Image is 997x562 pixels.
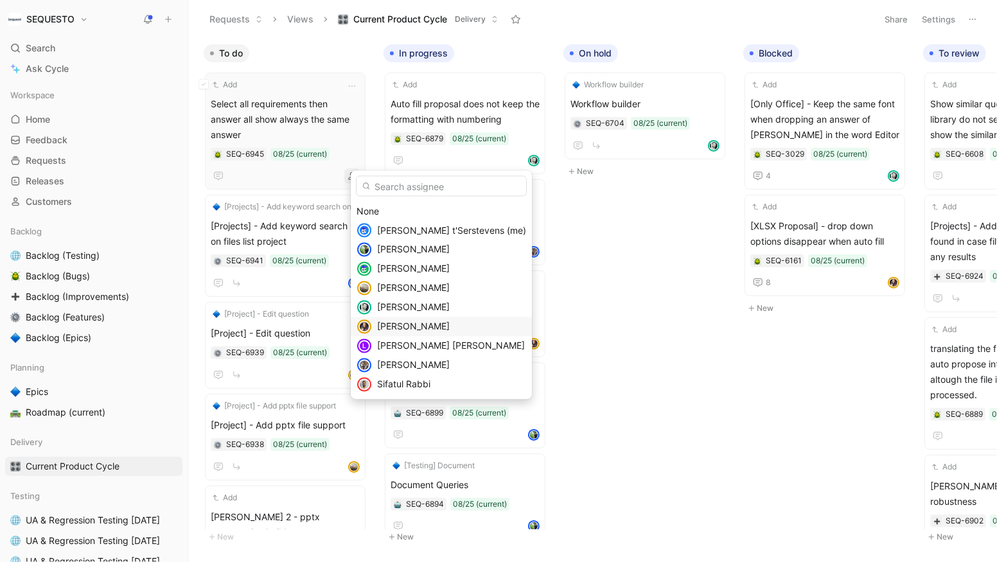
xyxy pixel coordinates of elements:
span: [PERSON_NAME] [377,283,450,294]
span: [PERSON_NAME] [377,263,450,274]
img: avatar [358,321,370,333]
div: None [357,204,526,219]
span: [PERSON_NAME] [PERSON_NAME] [377,340,525,351]
img: avatar [358,283,370,294]
span: [PERSON_NAME] [377,321,450,332]
span: [PERSON_NAME] [377,302,450,313]
span: [PERSON_NAME] [377,360,450,371]
img: avatar [358,244,370,256]
img: avatar [358,302,370,313]
input: Search assignee [356,176,527,197]
span: Sifatul Rabbi [377,379,430,390]
span: [PERSON_NAME] [377,244,450,255]
img: avatar [358,360,370,371]
span: [PERSON_NAME] t'Serstevens (me) [377,225,526,236]
img: avatar [358,379,370,391]
div: L [358,340,370,352]
img: avatar [358,225,370,236]
img: avatar [358,263,370,275]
